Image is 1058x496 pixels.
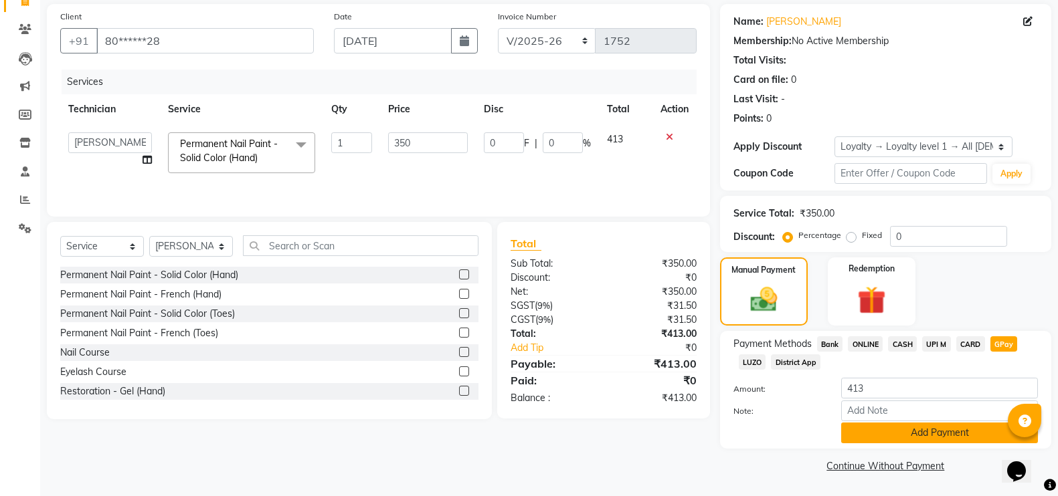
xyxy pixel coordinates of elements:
img: _gift.svg [849,283,894,318]
div: ₹0 [604,372,707,388]
button: Apply [992,164,1031,184]
span: LUZO [739,354,766,370]
span: 9% [537,300,550,311]
th: Action [652,94,697,124]
button: Add Payment [841,422,1038,443]
span: 413 [607,133,623,145]
button: +91 [60,28,98,53]
input: Enter Offer / Coupon Code [834,163,987,184]
span: District App [771,354,820,370]
th: Service [160,94,323,124]
div: ₹350.00 [604,285,707,299]
th: Total [599,94,652,124]
input: Search or Scan [243,235,478,256]
div: Balance : [501,391,604,405]
div: ( ) [501,299,604,313]
div: Membership: [733,34,792,48]
div: ₹413.00 [604,356,707,372]
img: _cash.svg [742,284,786,315]
iframe: chat widget [1002,443,1045,483]
span: CGST [511,314,535,326]
label: Manual Payment [731,264,796,276]
div: ₹0 [621,341,707,355]
a: Add Tip [501,341,620,355]
span: | [535,136,537,150]
div: Apply Discount [733,140,835,154]
span: Payment Methods [733,337,812,351]
div: Eyelash Course [60,365,126,379]
div: 0 [766,112,772,126]
div: No Active Membership [733,34,1038,48]
label: Client [60,11,82,23]
div: Sub Total: [501,257,604,271]
label: Amount: [723,383,832,395]
div: Payable: [501,356,604,372]
span: UPI M [922,336,951,352]
div: Permanent Nail Paint - French (Hand) [60,287,222,301]
input: Amount [841,378,1038,398]
input: Add Note [841,400,1038,421]
div: Discount: [733,230,775,244]
div: ₹413.00 [604,327,707,341]
div: Paid: [501,372,604,388]
span: CARD [956,336,985,352]
div: Restoration - Gel (Hand) [60,384,165,398]
label: Redemption [849,263,895,275]
a: Continue Without Payment [723,459,1049,473]
div: Net: [501,285,604,299]
div: Name: [733,15,764,29]
span: CASH [888,336,917,352]
span: 9% [538,314,551,325]
a: [PERSON_NAME] [766,15,841,29]
span: SGST [511,299,535,312]
div: Permanent Nail Paint - Solid Color (Hand) [60,268,238,282]
div: Discount: [501,271,604,285]
th: Disc [476,94,599,124]
div: Permanent Nail Paint - French (Toes) [60,326,218,340]
div: Nail Course [60,346,110,360]
div: ₹0 [604,271,707,285]
div: Last Visit: [733,92,778,106]
div: Services [62,70,707,94]
input: Search by Name/Mobile/Email/Code [96,28,314,53]
div: Total: [501,327,604,341]
span: F [524,136,529,150]
div: Service Total: [733,207,794,221]
label: Invoice Number [498,11,556,23]
label: Note: [723,405,832,417]
div: 0 [791,73,796,87]
div: Card on file: [733,73,788,87]
span: % [583,136,591,150]
th: Qty [323,94,380,124]
div: ₹31.50 [604,299,707,313]
th: Technician [60,94,160,124]
span: GPay [990,336,1018,352]
div: ₹413.00 [604,391,707,405]
div: ₹350.00 [800,207,834,221]
div: Points: [733,112,764,126]
span: ONLINE [848,336,883,352]
label: Date [334,11,352,23]
span: Bank [817,336,843,352]
div: ₹31.50 [604,313,707,327]
div: Permanent Nail Paint - Solid Color (Toes) [60,307,235,321]
label: Fixed [862,229,882,241]
span: Total [511,237,541,251]
div: Coupon Code [733,166,835,180]
div: - [781,92,785,106]
div: Total Visits: [733,53,786,68]
span: Permanent Nail Paint - Solid Color (Hand) [180,138,278,164]
div: ( ) [501,313,604,327]
a: x [258,152,264,164]
label: Percentage [798,229,841,241]
div: ₹350.00 [604,257,707,271]
th: Price [380,94,476,124]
